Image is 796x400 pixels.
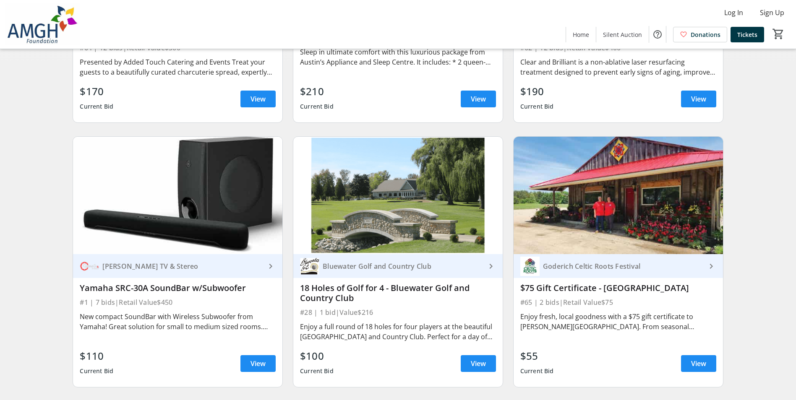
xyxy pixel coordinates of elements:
div: $75 Gift Certificate - [GEOGRAPHIC_DATA] [520,283,716,293]
div: 18 Holes of Golf for 4 - Bluewater Golf and Country Club [300,283,496,303]
img: Yamaha SRC-30A SoundBar w/Subwoofer [73,137,282,255]
button: Log In [718,6,750,19]
span: View [471,358,486,369]
span: Silent Auction [603,30,642,39]
span: Home [573,30,589,39]
img: Bluewater Golf and Country Club [300,257,319,276]
img: Goderich Celtic Roots Festival [520,257,540,276]
span: Tickets [737,30,757,39]
div: Current Bid [520,99,554,114]
div: #65 | 2 bids | Retail Value $75 [520,296,716,308]
span: Log In [724,8,743,18]
div: Goderich Celtic Roots Festival [540,262,706,270]
img: Alexandra Marine & General Hospital Foundation's Logo [5,3,80,45]
button: Cart [771,26,786,42]
div: $190 [520,84,554,99]
div: $110 [80,348,113,364]
a: Goderich Celtic Roots FestivalGoderich Celtic Roots Festival [514,254,723,278]
div: $210 [300,84,334,99]
div: $170 [80,84,113,99]
div: $100 [300,348,334,364]
a: View [240,355,276,372]
span: Sign Up [760,8,784,18]
div: Current Bid [80,364,113,379]
div: Presented by Added Touch Catering and Events Treat your guests to a beautifully curated charcuter... [80,57,276,77]
a: View [681,355,716,372]
a: View [461,355,496,372]
button: Sign Up [753,6,791,19]
mat-icon: keyboard_arrow_right [266,261,276,271]
div: Current Bid [300,364,334,379]
div: #1 | 7 bids | Retail Value $450 [80,296,276,308]
a: View [461,91,496,107]
img: $75 Gift Certificate - Ruetz County Market [514,137,723,255]
img: Chisholm TV & Stereo [80,257,99,276]
div: Current Bid [520,364,554,379]
div: Current Bid [300,99,334,114]
div: Enjoy a full round of 18 holes for four players at the beautiful [GEOGRAPHIC_DATA] and Country Cl... [300,322,496,342]
div: #28 | 1 bid | Value $216 [300,306,496,318]
div: Current Bid [80,99,113,114]
div: Sleep in ultimate comfort with this luxurious package from Austin’s Appliance and Sleep Centre. I... [300,47,496,67]
a: Chisholm TV & Stereo[PERSON_NAME] TV & Stereo [73,254,282,278]
a: Donations [673,27,727,42]
mat-icon: keyboard_arrow_right [706,261,716,271]
a: Silent Auction [596,27,649,42]
mat-icon: keyboard_arrow_right [486,261,496,271]
div: $55 [520,348,554,364]
img: 18 Holes of Golf for 4 - Bluewater Golf and Country Club [293,137,503,255]
span: View [251,358,266,369]
span: Donations [691,30,720,39]
div: [PERSON_NAME] TV & Stereo [99,262,266,270]
a: View [681,91,716,107]
a: Home [566,27,596,42]
div: Clear and Brilliant is a non-ablative laser resurfacing treatment designed to prevent early signs... [520,57,716,77]
a: View [240,91,276,107]
div: New compact SoundBar with Wireless Subwoofer from Yamaha! Great solution for small to medium size... [80,312,276,332]
span: View [691,358,706,369]
div: Yamaha SRC-30A SoundBar w/Subwoofer [80,283,276,293]
div: Bluewater Golf and Country Club [319,262,486,270]
a: Tickets [731,27,764,42]
a: Bluewater Golf and Country ClubBluewater Golf and Country Club [293,254,503,278]
span: View [691,94,706,104]
span: View [471,94,486,104]
div: Enjoy fresh, local goodness with a $75 gift certificate to [PERSON_NAME][GEOGRAPHIC_DATA]. From s... [520,312,716,332]
span: View [251,94,266,104]
button: Help [649,26,666,43]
